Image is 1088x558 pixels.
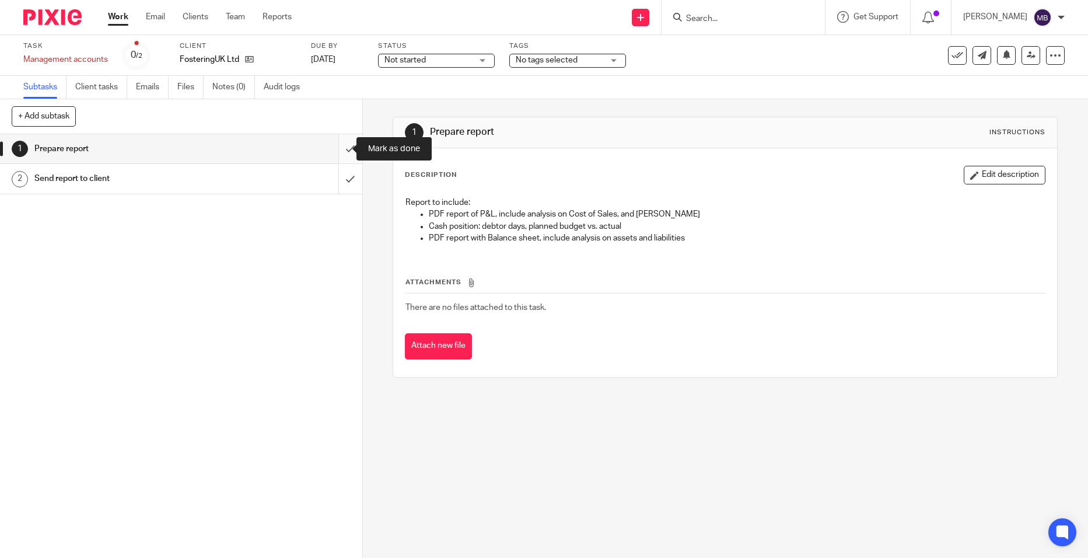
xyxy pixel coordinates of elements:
span: Get Support [853,13,898,21]
h1: Send report to client [34,170,229,187]
div: 2 [12,171,28,187]
button: Attach new file [405,333,472,360]
p: FosteringUK Ltd [180,54,239,65]
span: Attachments [405,279,461,285]
div: 0 [131,48,142,62]
label: Status [378,41,495,51]
button: + Add subtask [12,106,76,126]
a: Email [146,11,165,23]
p: Report to include: [405,197,1045,208]
img: svg%3E [1033,8,1052,27]
a: Work [108,11,128,23]
label: Task [23,41,108,51]
a: Team [226,11,245,23]
div: 1 [405,123,424,142]
p: Description [405,170,457,180]
div: 1 [12,141,28,157]
p: PDF report of P&L, include analysis on Cost of Sales, and [PERSON_NAME] [429,208,1045,220]
span: Not started [384,56,426,64]
a: Subtasks [23,76,67,99]
small: /2 [136,53,142,59]
p: Cash position: debtor days, planned budget vs. actual [429,221,1045,232]
a: Clients [183,11,208,23]
input: Search [685,14,790,25]
img: Pixie [23,9,82,25]
a: Notes (0) [212,76,255,99]
span: No tags selected [516,56,578,64]
label: Tags [509,41,626,51]
label: Client [180,41,296,51]
h1: Prepare report [430,126,750,138]
a: Files [177,76,204,99]
a: Emails [136,76,169,99]
span: There are no files attached to this task. [405,304,546,312]
span: [DATE] [311,55,335,64]
a: Client tasks [75,76,127,99]
a: Reports [263,11,292,23]
div: Instructions [989,128,1045,137]
label: Due by [311,41,363,51]
p: [PERSON_NAME] [963,11,1027,23]
p: PDF report with Balance sheet, include analysis on assets and liabilities [429,232,1045,244]
button: Edit description [964,166,1045,184]
h1: Prepare report [34,140,229,158]
div: Management accounts [23,54,108,65]
a: Audit logs [264,76,309,99]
